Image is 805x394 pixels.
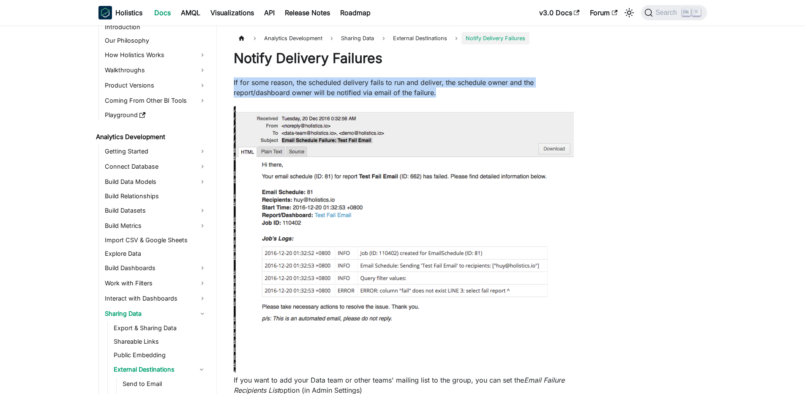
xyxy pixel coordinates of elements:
[234,32,250,44] a: Home page
[102,21,209,33] a: Introduction
[692,8,701,16] kbd: K
[102,307,209,320] a: Sharing Data
[585,6,622,19] a: Forum
[102,35,209,47] a: Our Philosophy
[102,292,209,305] a: Interact with Dashboards
[102,109,209,121] a: Playground
[111,336,209,347] a: Shareable Links
[234,50,574,67] h1: Notify Delivery Failures
[102,248,209,260] a: Explore Data
[234,77,574,98] p: If for some reason, the scheduled delivery fails to run and deliver, the schedule owner and the r...
[102,261,209,275] a: Build Dashboards
[102,175,209,189] a: Build Data Models
[120,378,209,390] a: Send to Email
[234,32,574,44] nav: Breadcrumbs
[111,349,209,361] a: Public Embedding
[98,6,142,19] a: HolisticsHolistics
[102,276,209,290] a: Work with Filters
[461,32,529,44] span: Notify Delivery Failures
[111,322,209,334] a: Export & Sharing Data
[335,6,376,19] a: Roadmap
[260,32,327,44] span: Analytics Development
[280,6,335,19] a: Release Notes
[337,32,378,44] span: Sharing Data
[102,190,209,202] a: Build Relationships
[93,131,209,143] a: Analytics Development
[622,6,636,19] button: Switch between dark and light mode (currently light mode)
[102,204,209,217] a: Build Datasets
[194,363,209,376] button: Collapse sidebar category 'External Destinations'
[102,48,209,62] a: How Holistics Works
[102,160,209,173] a: Connect Database
[90,25,217,394] nav: Docs sidebar
[641,5,707,20] button: Search (Ctrl+K)
[102,234,209,246] a: Import CSV & Google Sheets
[393,35,447,41] span: External Destinations
[102,145,209,158] a: Getting Started
[176,6,205,19] a: AMQL
[149,6,176,19] a: Docs
[205,6,259,19] a: Visualizations
[111,363,194,376] a: External Destinations
[259,6,280,19] a: API
[389,32,451,44] a: External Destinations
[534,6,585,19] a: v3.0 Docs
[98,6,112,19] img: Holistics
[102,219,209,233] a: Build Metrics
[115,8,142,18] b: Holistics
[653,9,682,16] span: Search
[102,94,209,107] a: Coming From Other BI Tools
[102,63,209,77] a: Walkthroughs
[102,79,209,92] a: Product Versions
